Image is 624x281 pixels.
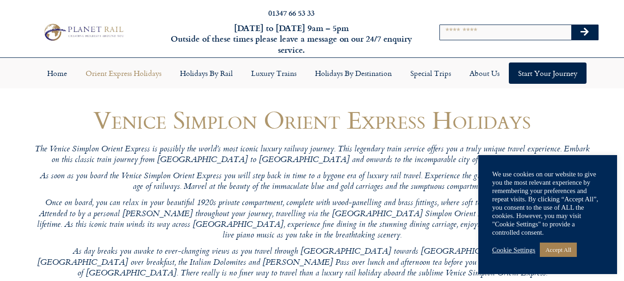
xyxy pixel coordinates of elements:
h6: [DATE] to [DATE] 9am – 5pm Outside of these times please leave a message on our 24/7 enquiry serv... [169,23,414,55]
nav: Menu [5,62,619,84]
a: Orient Express Holidays [76,62,171,84]
button: Search [571,25,598,40]
a: Luxury Trains [242,62,306,84]
div: We use cookies on our website to give you the most relevant experience by remembering your prefer... [492,170,603,237]
p: The Venice Simplon Orient Express is possibly the world’s most iconic luxury railway journey. Thi... [35,144,590,166]
a: Accept All [540,243,577,257]
a: Start your Journey [509,62,587,84]
a: Special Trips [401,62,460,84]
a: Cookie Settings [492,246,535,254]
p: Once on board, you can relax in your beautiful 1920s private compartment, complete with wood-pane... [35,198,590,241]
a: Holidays by Destination [306,62,401,84]
h1: Venice Simplon Orient Express Holidays [35,106,590,133]
img: Planet Rail Train Holidays Logo [41,22,126,43]
p: As soon as you board the Venice Simplon Orient Express you will step back in time to a bygone era... [35,171,590,193]
p: As day breaks you awake to ever-changing views as you travel through [GEOGRAPHIC_DATA] towards [G... [35,247,590,279]
a: About Us [460,62,509,84]
a: Home [38,62,76,84]
a: 01347 66 53 33 [268,7,315,18]
a: Holidays by Rail [171,62,242,84]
